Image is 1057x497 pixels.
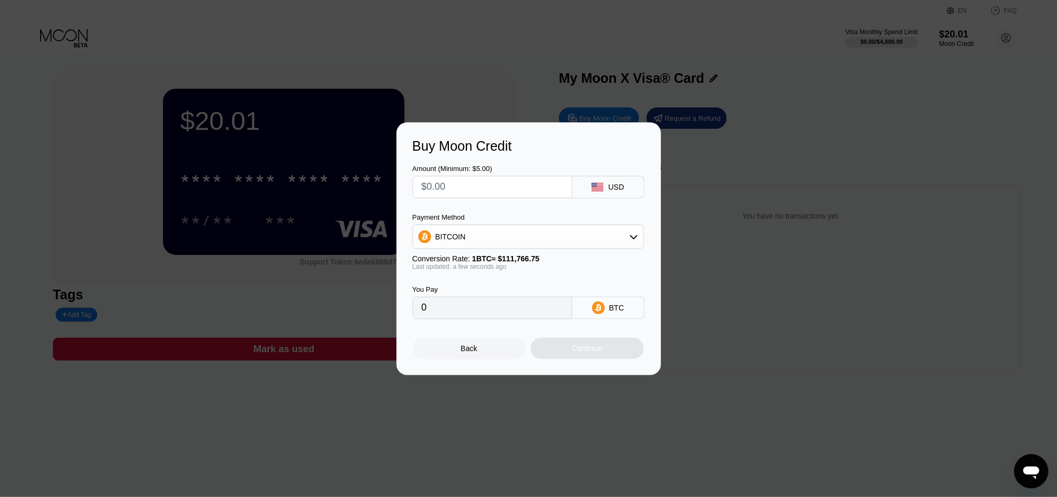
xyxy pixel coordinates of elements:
[413,263,644,270] div: Last updated: a few seconds ago
[1014,454,1048,488] iframe: Schaltfläche zum Öffnen des Messaging-Fensters
[609,304,624,312] div: BTC
[461,344,477,353] div: Back
[413,165,572,173] div: Amount (Minimum: $5.00)
[413,226,643,247] div: BITCOIN
[413,285,572,293] div: You Pay
[422,176,563,198] input: $0.00
[413,213,644,221] div: Payment Method
[436,232,466,241] div: BITCOIN
[413,338,526,359] div: Back
[413,254,644,263] div: Conversion Rate:
[472,254,540,263] span: 1 BTC ≈ $111,766.75
[608,183,624,191] div: USD
[413,138,645,154] div: Buy Moon Credit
